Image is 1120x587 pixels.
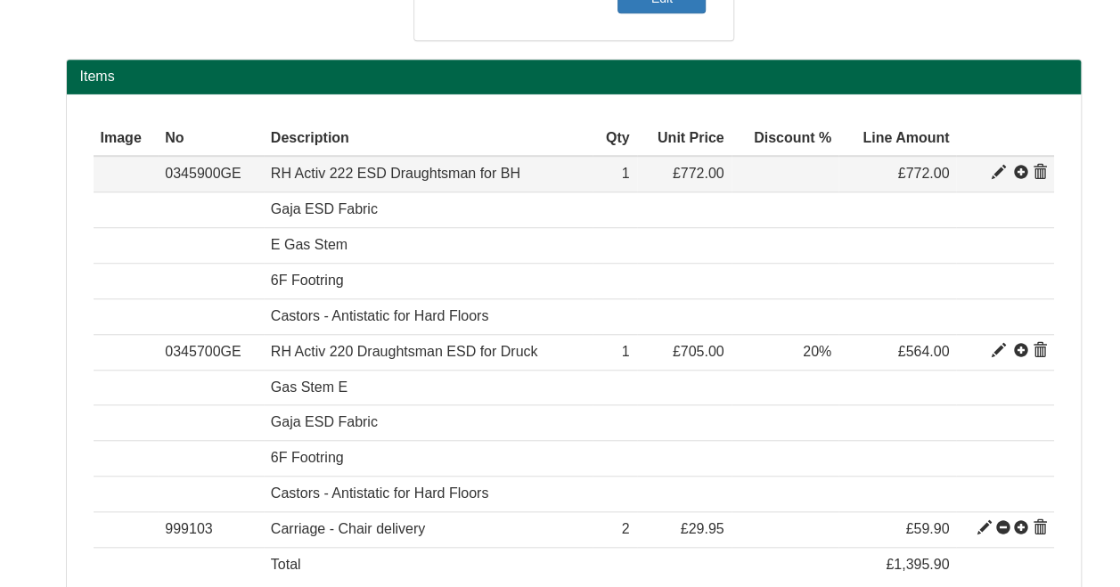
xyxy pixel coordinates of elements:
[264,121,593,157] th: Description
[158,156,264,192] td: 0345900GE
[897,344,949,359] span: £564.00
[803,344,831,359] span: 20%
[271,201,378,216] span: Gaja ESD Fabric
[80,69,1067,85] h2: Items
[264,547,593,582] td: Total
[897,166,949,181] span: £772.00
[593,121,637,157] th: Qty
[271,379,347,395] span: Gas Stem E
[673,166,724,181] span: £772.00
[271,450,344,465] span: 6F Footring
[158,121,264,157] th: No
[622,166,630,181] span: 1
[271,273,344,288] span: 6F Footring
[637,121,732,157] th: Unit Price
[732,121,839,157] th: Discount %
[94,121,159,157] th: Image
[622,521,630,536] span: 2
[681,521,724,536] span: £29.95
[271,237,347,252] span: E Gas Stem
[673,344,724,359] span: £705.00
[158,511,264,547] td: 999103
[905,521,949,536] span: £59.90
[271,485,489,501] span: Castors - Antistatic for Hard Floors
[271,521,425,536] span: Carriage - Chair delivery
[271,344,538,359] span: RH Activ 220 Draughtsman ESD for Druck
[622,344,630,359] span: 1
[886,557,949,572] span: £1,395.90
[271,308,489,323] span: Castors - Antistatic for Hard Floors
[271,414,378,429] span: Gaja ESD Fabric
[271,166,520,181] span: RH Activ 222 ESD Draughtsman for BH
[158,334,264,370] td: 0345700GE
[838,121,956,157] th: Line Amount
